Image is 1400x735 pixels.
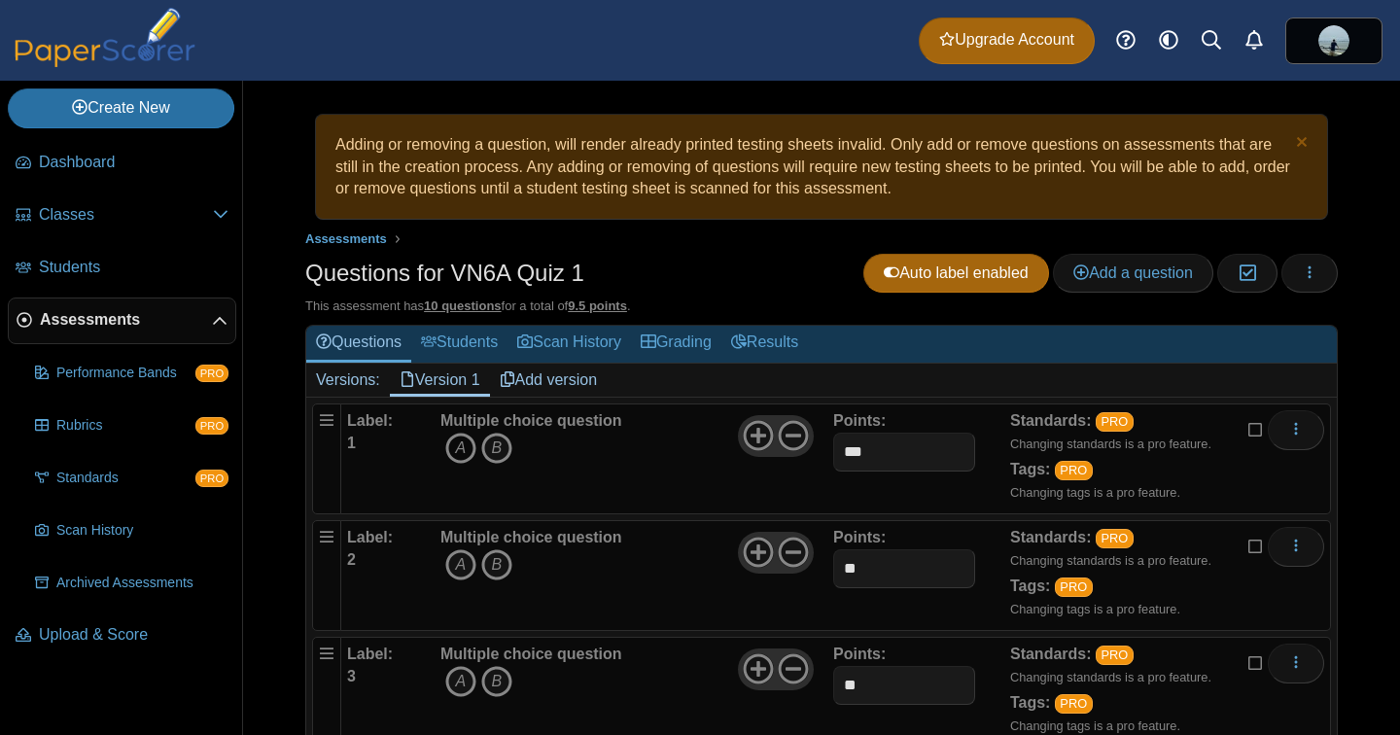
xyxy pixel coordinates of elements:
[195,470,228,487] span: PRO
[8,88,234,127] a: Create New
[507,326,631,362] a: Scan History
[1010,602,1180,616] small: Changing tags is a pro feature.
[939,29,1074,51] span: Upgrade Account
[721,326,808,362] a: Results
[884,264,1029,281] span: Auto label enabled
[306,364,390,397] div: Versions:
[1291,134,1308,155] a: Dismiss notice
[347,412,393,429] b: Label:
[27,507,236,554] a: Scan History
[195,365,228,382] span: PRO
[347,551,356,568] b: 2
[1010,670,1211,684] small: Changing standards is a pro feature.
[8,140,236,187] a: Dashboard
[440,646,622,662] b: Multiple choice question
[440,412,622,429] b: Multiple choice question
[1010,529,1092,545] b: Standards:
[1010,577,1050,594] b: Tags:
[27,402,236,449] a: Rubrics PRO
[1053,254,1213,293] a: Add a question
[306,326,411,362] a: Questions
[833,412,886,429] b: Points:
[312,520,341,631] div: Drag handle
[305,257,584,290] h1: Questions for VN6A Quiz 1
[1010,485,1180,500] small: Changing tags is a pro feature.
[1010,412,1092,429] b: Standards:
[195,417,228,435] span: PRO
[56,364,195,383] span: Performance Bands
[1010,437,1211,451] small: Changing standards is a pro feature.
[8,53,202,70] a: PaperScorer
[300,227,392,252] a: Assessments
[1010,646,1092,662] b: Standards:
[1096,646,1134,665] a: PRO
[1073,264,1193,281] span: Add a question
[39,257,228,278] span: Students
[40,309,212,331] span: Assessments
[326,124,1317,209] div: Adding or removing a question, will render already printed testing sheets invalid. Only add or re...
[490,364,608,397] a: Add version
[445,549,476,580] i: A
[1233,19,1276,62] a: Alerts
[919,17,1095,64] a: Upgrade Account
[1096,529,1134,548] a: PRO
[27,455,236,502] a: Standards PRO
[312,403,341,514] div: Drag handle
[1055,577,1093,597] a: PRO
[1268,527,1324,566] button: More options
[347,668,356,684] b: 3
[833,529,886,545] b: Points:
[1285,17,1382,64] a: ps.VqMOD7jS4av6yWZO
[1268,410,1324,449] button: More options
[27,560,236,607] a: Archived Assessments
[1010,461,1050,477] b: Tags:
[445,433,476,464] i: A
[39,204,213,226] span: Classes
[1096,412,1134,432] a: PRO
[8,192,236,239] a: Classes
[1318,25,1349,56] img: ps.VqMOD7jS4av6yWZO
[1010,694,1050,711] b: Tags:
[8,612,236,659] a: Upload & Score
[8,297,236,344] a: Assessments
[8,8,202,67] img: PaperScorer
[568,298,627,313] u: 9.5 points
[631,326,721,362] a: Grading
[347,435,356,451] b: 1
[347,529,393,545] b: Label:
[1055,694,1093,714] a: PRO
[56,416,195,436] span: Rubrics
[445,666,476,697] i: A
[39,152,228,173] span: Dashboard
[440,529,622,545] b: Multiple choice question
[481,549,512,580] i: B
[56,521,228,541] span: Scan History
[56,574,228,593] span: Archived Assessments
[481,433,512,464] i: B
[1055,461,1093,480] a: PRO
[39,624,228,646] span: Upload & Score
[56,469,195,488] span: Standards
[833,646,886,662] b: Points:
[347,646,393,662] b: Label:
[305,231,387,246] span: Assessments
[390,364,490,397] a: Version 1
[1268,644,1324,682] button: More options
[1010,553,1211,568] small: Changing standards is a pro feature.
[424,298,501,313] u: 10 questions
[411,326,507,362] a: Students
[305,297,1338,315] div: This assessment has for a total of .
[1010,718,1180,733] small: Changing tags is a pro feature.
[8,245,236,292] a: Students
[481,666,512,697] i: B
[27,350,236,397] a: Performance Bands PRO
[863,254,1049,293] a: Auto label enabled
[1318,25,1349,56] span: Huy Nguyen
